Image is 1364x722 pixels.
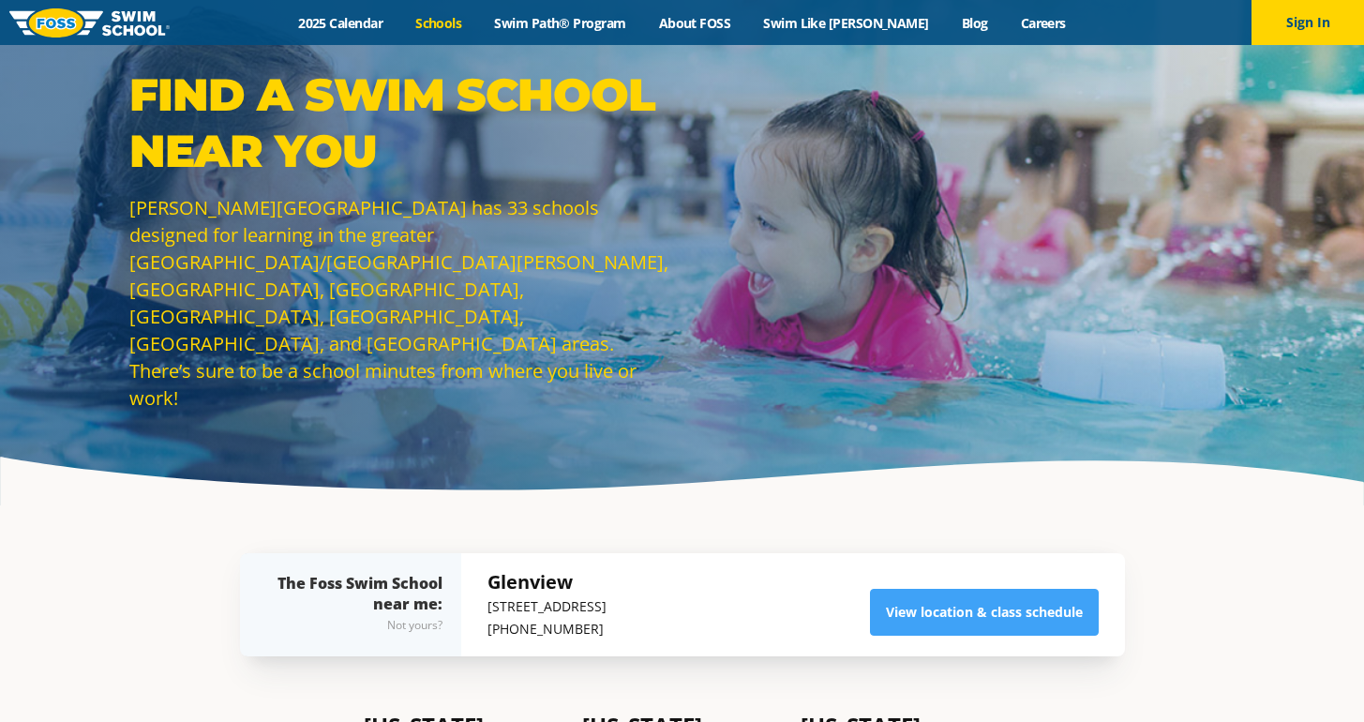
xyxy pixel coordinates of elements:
[1004,14,1082,32] a: Careers
[642,14,747,32] a: About FOSS
[277,573,442,637] div: The Foss Swim School near me:
[870,589,1099,636] a: View location & class schedule
[9,8,170,38] img: FOSS Swim School Logo
[487,595,607,618] p: [STREET_ADDRESS]
[487,569,607,595] h5: Glenview
[478,14,642,32] a: Swim Path® Program
[487,618,607,640] p: [PHONE_NUMBER]
[399,14,478,32] a: Schools
[129,67,673,179] p: Find a Swim School Near You
[945,14,1004,32] a: Blog
[277,614,442,637] div: Not yours?
[747,14,946,32] a: Swim Like [PERSON_NAME]
[129,194,673,412] p: [PERSON_NAME][GEOGRAPHIC_DATA] has 33 schools designed for learning in the greater [GEOGRAPHIC_DA...
[282,14,399,32] a: 2025 Calendar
